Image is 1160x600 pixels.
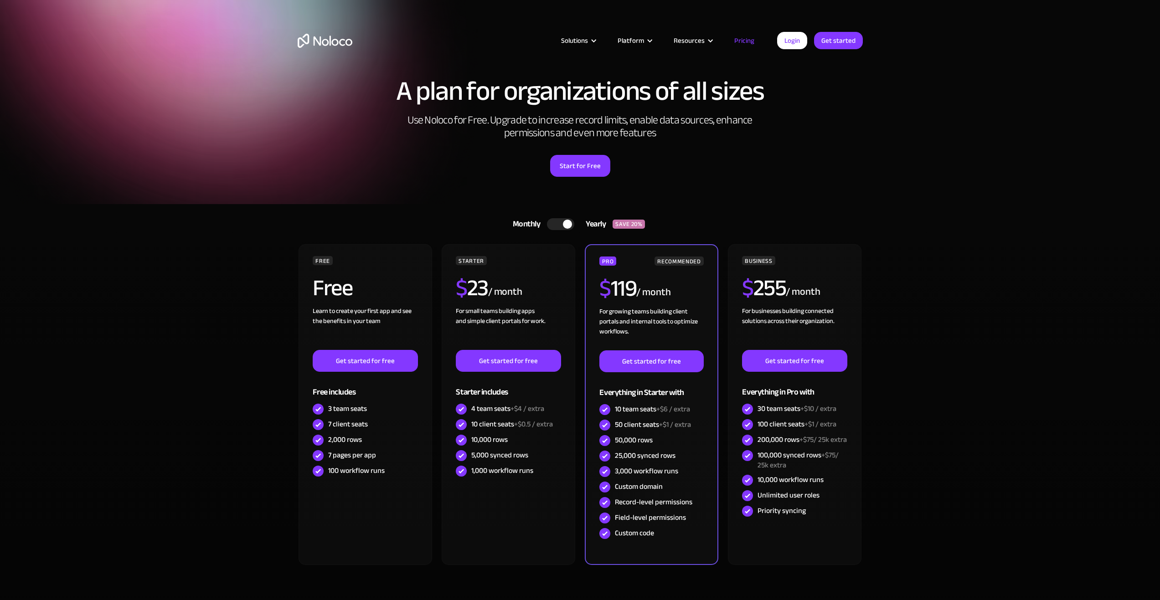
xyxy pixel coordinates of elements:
h2: Free [313,277,352,299]
span: +$1 / extra [804,417,836,431]
div: 100 workflow runs [328,466,385,476]
a: Get started for free [599,350,703,372]
div: Monthly [501,217,547,231]
a: Pricing [723,35,766,46]
div: 2,000 rows [328,435,362,445]
div: 10 client seats [471,419,553,429]
div: 7 client seats [328,419,368,429]
div: / month [786,285,820,299]
div: Learn to create your first app and see the benefits in your team ‍ [313,306,418,350]
div: Solutions [561,35,588,46]
div: 1,000 workflow runs [471,466,533,476]
div: / month [636,285,670,300]
span: $ [742,267,753,309]
div: STARTER [456,256,486,265]
a: home [298,34,352,48]
div: SAVE 20% [613,220,645,229]
div: 10 team seats [615,404,690,414]
div: 4 team seats [471,404,544,414]
a: Start for Free [550,155,610,177]
div: For businesses building connected solutions across their organization. ‍ [742,306,847,350]
div: 5,000 synced rows [471,450,528,460]
a: Get started for free [313,350,418,372]
a: Get started for free [456,350,561,372]
div: Unlimited user roles [758,490,820,500]
div: 10,000 workflow runs [758,475,824,485]
div: 100,000 synced rows [758,450,847,470]
h1: A plan for organizations of all sizes [298,77,863,105]
span: +$6 / extra [656,402,690,416]
div: For small teams building apps and simple client portals for work. ‍ [456,306,561,350]
div: 100 client seats [758,419,836,429]
span: +$75/ 25k extra [758,448,839,472]
div: Free includes [313,372,418,401]
a: Login [777,32,807,49]
h2: Use Noloco for Free. Upgrade to increase record limits, enable data sources, enhance permissions ... [398,114,763,139]
h2: 23 [456,277,488,299]
div: 3,000 workflow runs [615,466,678,476]
div: Priority syncing [758,506,806,516]
span: +$0.5 / extra [514,417,553,431]
div: 30 team seats [758,404,836,414]
div: Starter includes [456,372,561,401]
h2: 119 [599,277,636,300]
div: / month [488,285,522,299]
div: PRO [599,256,616,266]
div: Solutions [550,35,606,46]
div: Platform [618,35,644,46]
span: +$75/ 25k extra [799,433,847,446]
div: 3 team seats [328,404,367,414]
div: Everything in Starter with [599,372,703,402]
div: FREE [313,256,333,265]
div: Platform [606,35,662,46]
div: Record-level permissions [615,497,692,507]
span: +$1 / extra [659,418,691,431]
div: Custom domain [615,482,663,492]
div: 200,000 rows [758,435,847,445]
span: +$4 / extra [510,402,544,415]
div: RECOMMENDED [655,256,703,266]
div: 50,000 rows [615,435,653,445]
div: 10,000 rows [471,435,508,445]
a: Get started [814,32,863,49]
div: Field-level permissions [615,513,686,523]
div: Custom code [615,528,654,538]
span: +$10 / extra [800,402,836,415]
span: $ [599,267,611,310]
div: Yearly [574,217,613,231]
div: 50 client seats [615,420,691,430]
div: Resources [674,35,705,46]
div: 7 pages per app [328,450,376,460]
div: For growing teams building client portals and internal tools to optimize workflows. [599,307,703,350]
div: 25,000 synced rows [615,451,675,461]
span: $ [456,267,467,309]
h2: 255 [742,277,786,299]
div: BUSINESS [742,256,775,265]
a: Get started for free [742,350,847,372]
div: Resources [662,35,723,46]
div: Everything in Pro with [742,372,847,401]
